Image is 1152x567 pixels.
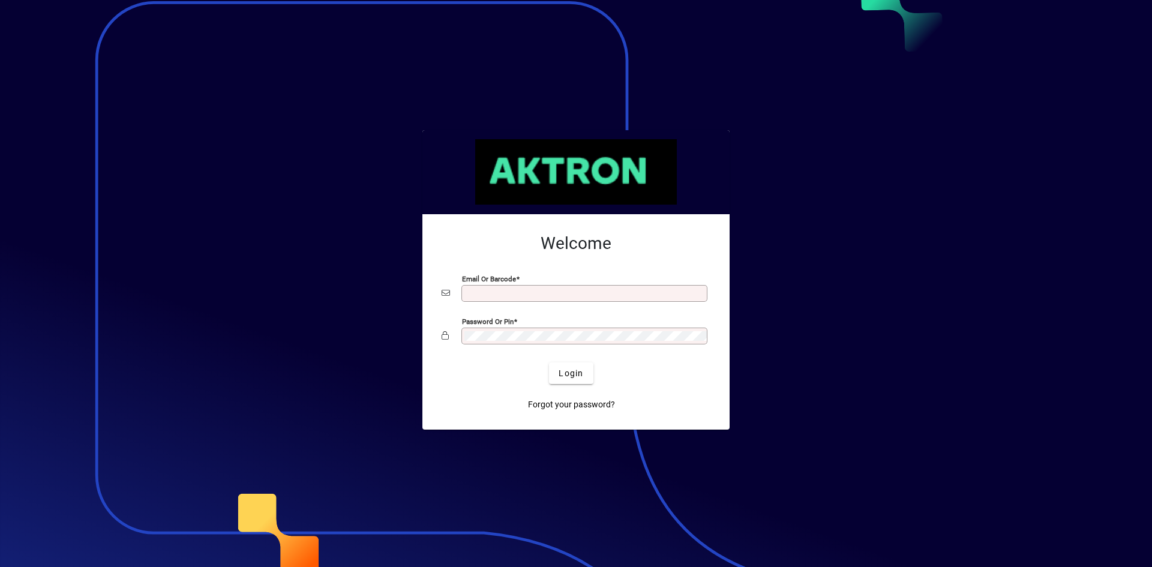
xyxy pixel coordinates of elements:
mat-label: Email or Barcode [462,275,516,283]
h2: Welcome [442,233,710,254]
span: Login [559,367,583,380]
span: Forgot your password? [528,398,615,411]
button: Login [549,362,593,384]
a: Forgot your password? [523,394,620,415]
mat-label: Password or Pin [462,317,514,326]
